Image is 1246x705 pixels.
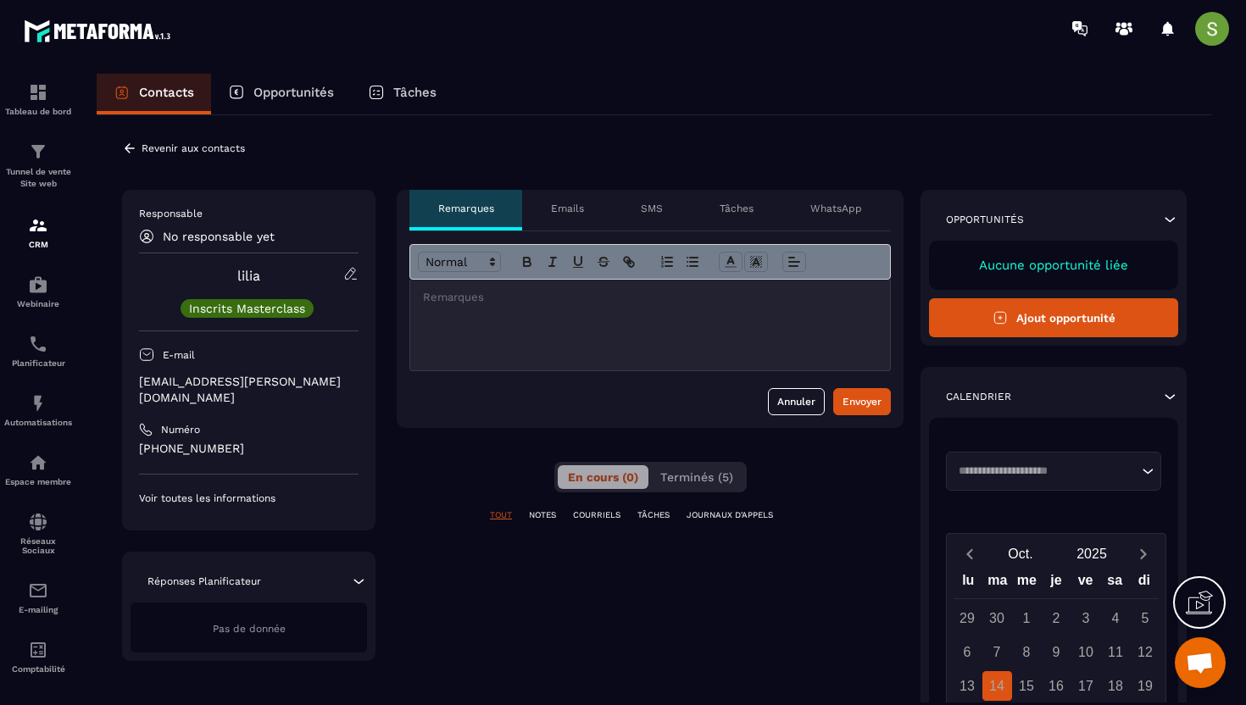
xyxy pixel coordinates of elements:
[139,85,194,100] p: Contacts
[4,499,72,568] a: social-networksocial-networkRéseaux Sociaux
[1175,637,1226,688] div: Ouvrir le chat
[147,575,261,588] p: Réponses Planificateur
[4,262,72,321] a: automationsautomationsWebinaire
[1042,603,1071,633] div: 2
[28,580,48,601] img: email
[4,107,72,116] p: Tableau de bord
[142,142,245,154] p: Revenir aux contacts
[953,603,982,633] div: 29
[237,268,260,284] a: lilia
[1042,637,1071,667] div: 9
[946,390,1011,403] p: Calendrier
[28,393,48,414] img: automations
[568,470,638,484] span: En cours (0)
[4,203,72,262] a: formationformationCRM
[641,202,663,215] p: SMS
[438,202,494,215] p: Remarques
[953,463,1138,480] input: Search for option
[833,388,891,415] button: Envoyer
[1101,637,1131,667] div: 11
[4,358,72,368] p: Planificateur
[1056,539,1127,569] button: Open years overlay
[982,637,1012,667] div: 7
[139,491,359,505] p: Voir toutes les informations
[843,393,882,410] div: Envoyer
[211,74,351,114] a: Opportunités
[4,605,72,614] p: E-mailing
[1131,603,1160,633] div: 5
[4,440,72,499] a: automationsautomationsEspace membre
[982,671,1012,701] div: 14
[810,202,862,215] p: WhatsApp
[946,213,1024,226] p: Opportunités
[1101,603,1131,633] div: 4
[529,509,556,521] p: NOTES
[1012,671,1042,701] div: 15
[983,569,1013,598] div: ma
[573,509,620,521] p: COURRIELS
[28,142,48,162] img: formation
[768,388,825,415] button: Annuler
[4,380,72,440] a: automationsautomationsAutomatisations
[28,640,48,660] img: accountant
[4,536,72,555] p: Réseaux Sociaux
[1042,671,1071,701] div: 16
[4,627,72,686] a: accountantaccountantComptabilité
[1071,603,1101,633] div: 3
[660,470,733,484] span: Terminés (5)
[954,542,985,565] button: Previous month
[1100,569,1130,598] div: sa
[637,509,670,521] p: TÂCHES
[687,509,773,521] p: JOURNAUX D'APPELS
[1127,542,1159,565] button: Next month
[28,452,48,473] img: automations
[97,74,211,114] a: Contacts
[1071,569,1100,598] div: ve
[946,258,1161,273] p: Aucune opportunité liée
[351,74,453,114] a: Tâches
[490,509,512,521] p: TOUT
[28,82,48,103] img: formation
[985,539,1056,569] button: Open months overlay
[558,465,648,489] button: En cours (0)
[650,465,743,489] button: Terminés (5)
[4,240,72,249] p: CRM
[213,623,286,635] span: Pas de donnée
[4,129,72,203] a: formationformationTunnel de vente Site web
[4,166,72,190] p: Tunnel de vente Site web
[24,15,176,47] img: logo
[4,477,72,486] p: Espace membre
[1131,637,1160,667] div: 12
[161,423,200,436] p: Numéro
[1012,569,1042,598] div: me
[28,275,48,295] img: automations
[4,69,72,129] a: formationformationTableau de bord
[4,664,72,674] p: Comptabilité
[953,671,982,701] div: 13
[1131,671,1160,701] div: 19
[551,202,584,215] p: Emails
[1012,637,1042,667] div: 8
[4,568,72,627] a: emailemailE-mailing
[28,334,48,354] img: scheduler
[720,202,754,215] p: Tâches
[163,230,275,243] p: No responsable yet
[929,298,1178,337] button: Ajout opportunité
[139,207,359,220] p: Responsable
[953,637,982,667] div: 6
[139,374,359,406] p: [EMAIL_ADDRESS][PERSON_NAME][DOMAIN_NAME]
[4,299,72,308] p: Webinaire
[1042,569,1071,598] div: je
[253,85,334,100] p: Opportunités
[946,452,1161,491] div: Search for option
[1071,637,1101,667] div: 10
[28,215,48,236] img: formation
[4,321,72,380] a: schedulerschedulerPlanificateur
[1129,569,1159,598] div: di
[28,512,48,532] img: social-network
[189,303,305,314] p: Inscrits Masterclass
[4,418,72,427] p: Automatisations
[139,441,359,457] p: [PHONE_NUMBER]
[1101,671,1131,701] div: 18
[982,603,1012,633] div: 30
